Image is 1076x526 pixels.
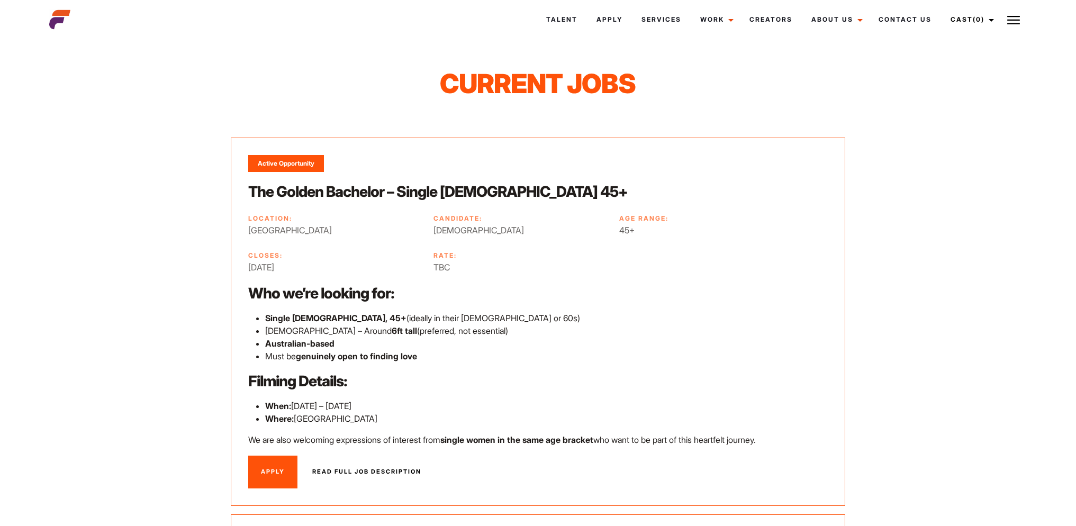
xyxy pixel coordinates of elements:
h1: Current Jobs [256,68,820,99]
strong: Closes: [248,251,283,259]
a: Cast(0) [941,5,1000,34]
strong: Location: [248,214,292,222]
li: [GEOGRAPHIC_DATA] [265,412,828,425]
strong: Age Range: [619,214,668,222]
img: cropped-aefm-brand-fav-22-square.png [49,9,70,30]
a: Apply [248,456,297,488]
strong: genuinely open to finding love [296,351,417,361]
img: Burger icon [1007,14,1020,26]
span: [DATE] [248,261,422,274]
strong: Single [DEMOGRAPHIC_DATA], 45+ [265,313,406,323]
span: (0) [973,15,984,23]
strong: 6ft tall [392,325,417,336]
a: About Us [802,5,869,34]
li: [DEMOGRAPHIC_DATA] – Around (preferred, not essential) [265,324,828,337]
h3: Filming Details: [248,371,828,391]
a: Work [691,5,740,34]
a: Read full job description [300,456,434,488]
h2: The Golden Bachelor – Single [DEMOGRAPHIC_DATA] 45+ [248,182,828,202]
p: We are also welcoming expressions of interest from who want to be part of this heartfelt journey. [248,433,828,446]
span: TBC [433,261,608,274]
h3: Who we’re looking for: [248,283,828,303]
a: Services [632,5,691,34]
span: [GEOGRAPHIC_DATA] [248,224,422,237]
span: 45+ [619,224,793,237]
li: [DATE] – [DATE] [265,400,828,412]
div: Active Opportunity [248,155,324,172]
li: Must be [265,350,828,362]
li: (ideally in their [DEMOGRAPHIC_DATA] or 60s) [265,312,828,324]
a: Apply [587,5,632,34]
strong: Rate: [433,251,457,259]
a: Creators [740,5,802,34]
strong: Australian-based [265,338,334,349]
strong: When: [265,401,291,411]
a: Talent [537,5,587,34]
a: Contact Us [869,5,941,34]
strong: Candidate: [433,214,482,222]
strong: single women in the same age bracket [440,434,593,445]
strong: Where: [265,413,294,424]
span: [DEMOGRAPHIC_DATA] [433,224,608,237]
